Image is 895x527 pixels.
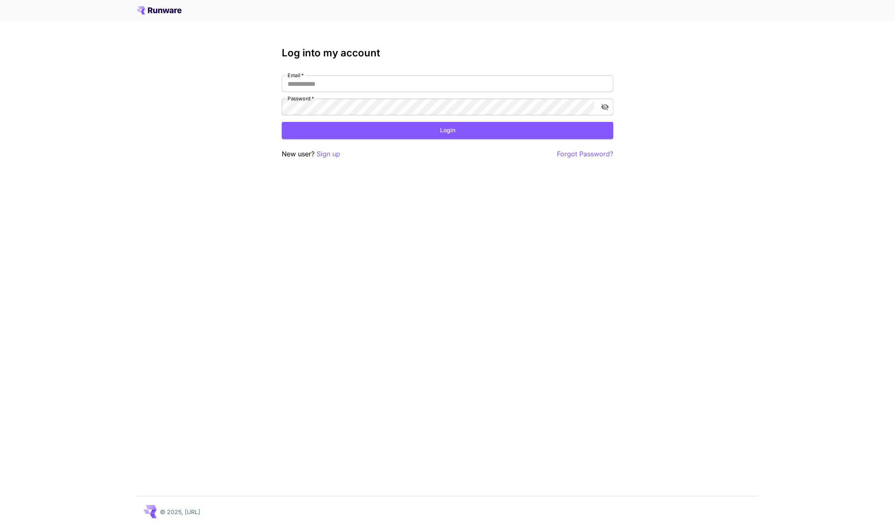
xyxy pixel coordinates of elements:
button: toggle password visibility [597,100,612,114]
p: New user? [282,149,340,159]
h3: Log into my account [282,47,613,59]
p: © 2025, [URL] [160,508,200,516]
button: Forgot Password? [557,149,613,159]
button: Sign up [317,149,340,159]
button: Login [282,122,613,139]
label: Email [288,72,304,79]
label: Password [288,95,314,102]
